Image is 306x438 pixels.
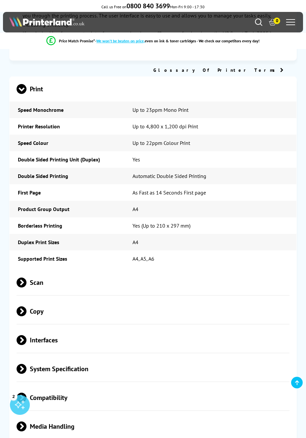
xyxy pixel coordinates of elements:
[9,16,84,27] img: Printerland Logo
[95,38,260,43] div: - even on ink & toner cartridges - We check our competitors every day!
[10,102,125,118] td: Speed Monochrome
[59,38,95,43] span: Price Match Promise*
[10,217,125,234] td: Borderless Printing
[17,299,289,324] span: Copy
[255,19,262,26] a: Search
[124,168,296,184] td: Automatic Double Sided Printing
[10,168,125,184] td: Double Sided Printing
[17,77,289,102] span: Print
[124,184,296,201] td: As Fast as 14 Seconds First page
[17,328,289,353] span: Interfaces
[124,250,296,267] td: A4, A5, A6
[124,234,296,250] td: A4
[10,184,125,201] td: First Page
[96,38,145,43] span: We won’t be beaten on price,
[10,118,125,135] td: Printer Resolution
[153,67,283,73] a: Glossary Of Printer Terms
[10,151,125,168] td: Double Sided Printing Unit (Duplex)
[274,18,280,24] span: 0
[124,135,296,151] td: Up to 22ppm Colour Print
[10,135,125,151] td: Speed Colour
[10,250,125,267] td: Supported Print Sizes
[124,118,296,135] td: Up to 4,800 x 1,200 dpi Print
[127,2,170,10] b: 0800 840 3699
[17,385,289,410] span: Compatibility
[3,35,303,47] li: modal_Promise
[17,357,289,381] span: System Specification
[124,201,296,217] td: A4
[10,201,125,217] td: Product Group Output
[17,270,289,295] span: Scan
[124,217,296,234] td: Yes (Up to 210 x 297 mm)
[10,234,125,250] td: Duplex Print Sizes
[10,393,17,400] div: 2
[127,4,170,9] a: 0800 840 3699
[269,19,276,26] a: 0
[9,16,153,28] a: Printerland Logo
[124,102,296,118] td: Up to 23ppm Mono Print
[124,151,296,168] td: Yes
